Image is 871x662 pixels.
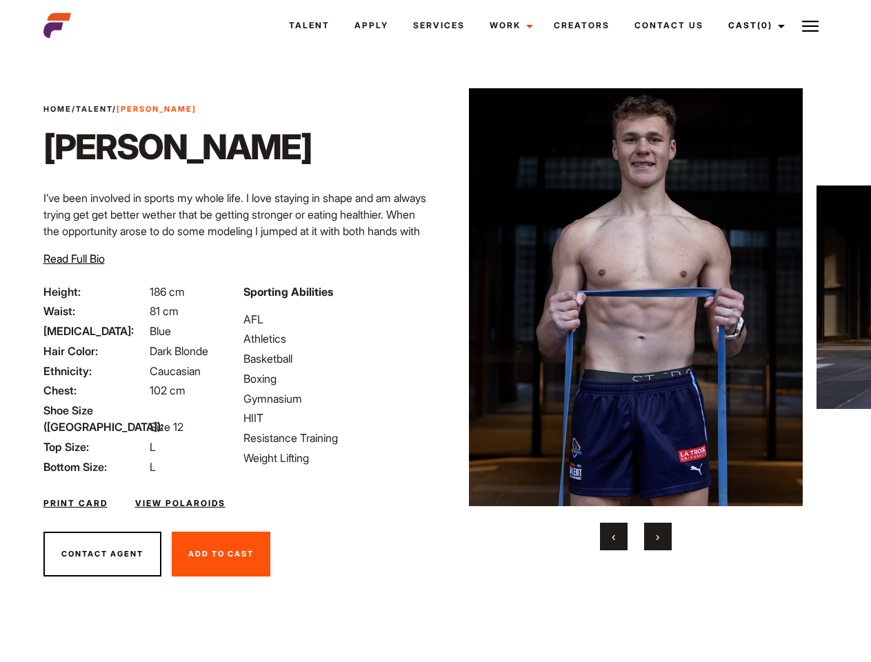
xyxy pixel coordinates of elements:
[477,7,541,44] a: Work
[150,324,171,338] span: Blue
[656,530,659,543] span: Next
[43,402,147,435] span: Shoe Size ([GEOGRAPHIC_DATA]):
[43,252,105,265] span: Read Full Bio
[150,460,156,474] span: L
[150,420,183,434] span: Size 12
[43,323,147,339] span: [MEDICAL_DATA]:
[43,103,197,115] span: / /
[277,7,342,44] a: Talent
[43,303,147,319] span: Waist:
[43,459,147,475] span: Bottom Size:
[150,364,201,378] span: Caucasian
[76,104,112,114] a: Talent
[43,363,147,379] span: Ethnicity:
[43,532,161,577] button: Contact Agent
[243,285,333,299] strong: Sporting Abilities
[43,250,105,267] button: Read Full Bio
[150,344,208,358] span: Dark Blonde
[43,12,71,39] img: cropped-aefm-brand-fav-22-square.png
[243,311,427,328] li: AFL
[401,7,477,44] a: Services
[135,497,226,510] a: View Polaroids
[243,350,427,367] li: Basketball
[541,7,622,44] a: Creators
[342,7,401,44] a: Apply
[43,439,147,455] span: Top Size:
[757,20,772,30] span: (0)
[802,18,819,34] img: Burger icon
[43,497,108,510] a: Print Card
[243,450,427,466] li: Weight Lifting
[243,390,427,407] li: Gymnasium
[243,330,427,347] li: Athletics
[172,532,270,577] button: Add To Cast
[43,190,428,305] p: I’ve been involved in sports my whole life. I love staying in shape and am always trying get get ...
[243,370,427,387] li: Boxing
[43,126,312,168] h1: [PERSON_NAME]
[43,343,147,359] span: Hair Color:
[622,7,716,44] a: Contact Us
[43,104,72,114] a: Home
[612,530,615,543] span: Previous
[243,410,427,426] li: HIIT
[43,283,147,300] span: Height:
[117,104,197,114] strong: [PERSON_NAME]
[243,430,427,446] li: Resistance Training
[150,304,179,318] span: 81 cm
[150,285,185,299] span: 186 cm
[716,7,793,44] a: Cast(0)
[150,383,186,397] span: 102 cm
[188,549,254,559] span: Add To Cast
[43,382,147,399] span: Chest:
[150,440,156,454] span: L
